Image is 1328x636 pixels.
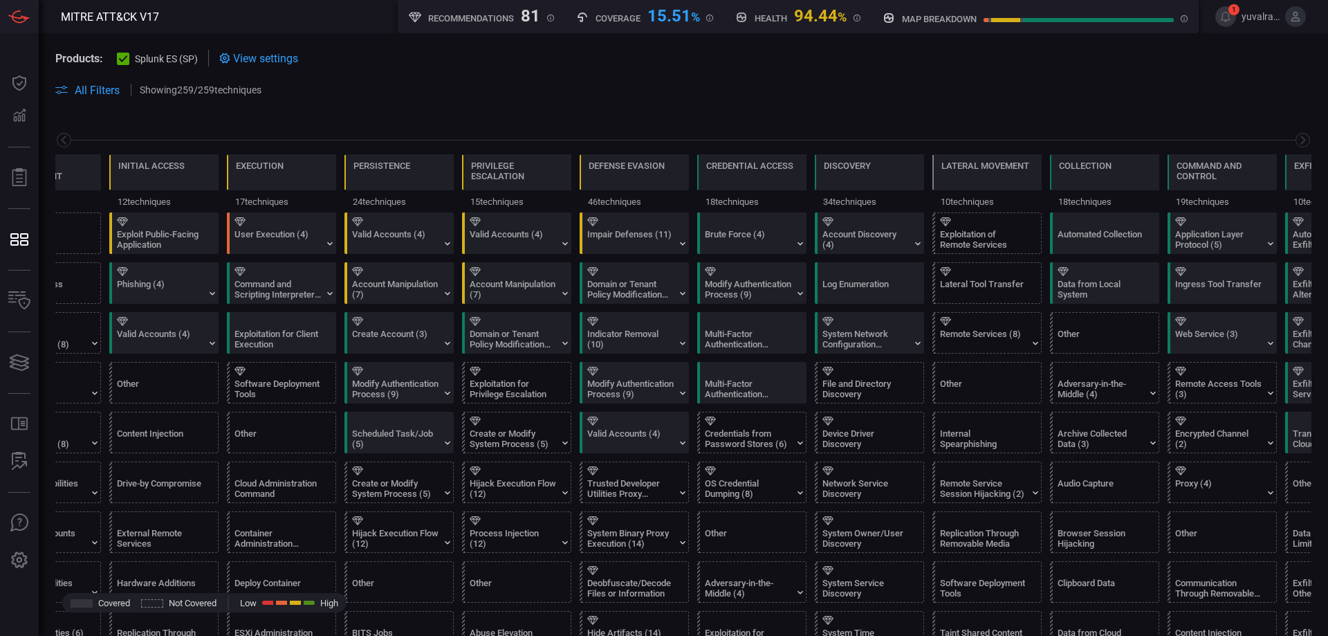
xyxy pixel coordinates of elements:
div: Other (Not covered) [462,561,571,603]
div: T1609: Container Administration Command (Not covered) [227,511,336,553]
div: Credentials from Password Stores (6) [705,428,791,449]
div: T1005: Data from Local System [1050,262,1159,304]
div: Credential Access [706,161,793,171]
div: TA0003: Persistence [344,154,454,212]
button: 1 [1215,6,1236,27]
div: Privilege Escalation [471,161,562,181]
div: Other (Not covered) [1168,511,1277,553]
div: Indicator Removal (10) [587,329,674,349]
div: Hardware Additions [117,578,203,599]
div: Remote Services (8) [940,329,1026,349]
div: Persistence [353,161,410,171]
h5: Recommendations [428,13,514,24]
div: T1123: Audio Capture (Not covered) [1050,462,1159,503]
div: T1055: Process Injection [462,511,571,553]
div: Other (Not covered) [697,511,806,553]
div: Domain or Tenant Policy Modification (2) [470,329,556,349]
div: T1007: System Service Discovery [815,561,924,603]
div: 15 techniques [462,190,571,212]
div: File and Directory Discovery [822,379,909,399]
div: T1098: Account Manipulation [344,262,454,304]
div: T1189: Drive-by Compromise (Not covered) [109,462,219,503]
button: Preferences [3,544,36,577]
div: Cloud Administration Command [234,478,321,499]
div: TA0006: Credential Access [697,154,806,212]
span: MITRE ATT&CK V17 [61,10,159,24]
div: TA0011: Command and Control [1168,154,1277,212]
div: Defense Evasion [589,161,665,171]
div: Phishing (4) [117,279,203,300]
div: Ingress Tool Transfer [1175,279,1262,300]
div: T1210: Exploitation of Remote Services [932,212,1042,254]
span: yuvalram [1242,11,1280,22]
span: All Filters [75,84,120,97]
div: Account Manipulation (7) [470,279,556,300]
div: External Remote Services [117,528,203,549]
button: ALERT ANALYSIS [3,445,36,478]
div: T1555: Credentials from Password Stores [697,412,806,453]
div: T1203: Exploitation for Client Execution [227,312,336,354]
div: 24 techniques [344,190,454,212]
div: Domain or Tenant Policy Modification (2) [587,279,674,300]
div: T1087: Account Discovery [815,212,924,254]
div: 19 techniques [1168,190,1277,212]
div: Execution [236,161,284,171]
div: Valid Accounts (4) [470,229,556,250]
div: Deobfuscate/Decode Files or Information [587,578,674,599]
div: T1072: Software Deployment Tools (Not covered) [932,561,1042,603]
div: TA0002: Execution [227,154,336,212]
div: T1090: Proxy [1168,462,1277,503]
div: T1556: Modify Authentication Process [344,362,454,403]
div: T1574: Hijack Execution Flow [344,511,454,553]
div: Other (Not covered) [227,412,336,453]
div: Discovery [824,161,871,171]
div: System Network Configuration Discovery (2) [822,329,909,349]
div: 34 techniques [815,190,924,212]
div: Network Service Discovery [822,478,909,499]
div: Software Deployment Tools [234,379,321,399]
div: Other (Not covered) [109,362,219,403]
div: Other (Not covered) [1050,312,1159,354]
div: Archive Collected Data (3) [1058,428,1144,449]
div: T1059: Command and Scripting Interpreter [227,262,336,304]
div: T1573: Encrypted Channel [1168,412,1277,453]
div: OS Credential Dumping (8) [705,478,791,499]
button: MITRE - Detection Posture [3,223,36,256]
h5: map breakdown [902,14,977,24]
div: T1566: Phishing [109,262,219,304]
div: Clipboard Data [1058,578,1144,599]
span: Products: [55,52,103,65]
div: T1654: Log Enumeration [815,262,924,304]
div: Data from Local System [1058,279,1144,300]
span: View settings [233,52,298,65]
div: T1072: Software Deployment Tools [227,362,336,403]
p: Showing 259 / 259 techniques [140,84,261,96]
div: Create or Modify System Process (5) [352,478,439,499]
span: 1 [1228,4,1239,15]
div: T1652: Device Driver Discovery [815,412,924,453]
div: T1078: Valid Accounts [580,412,689,453]
div: T1556: Modify Authentication Process [697,262,806,304]
div: Other (Not covered) [932,362,1042,403]
span: Low [240,598,257,608]
span: High [320,598,338,608]
button: Detections [3,100,36,133]
div: 18 techniques [697,190,806,212]
div: Other [940,379,1026,399]
div: Hijack Execution Flow (12) [352,528,439,549]
div: T1110: Brute Force [697,212,806,254]
div: Device Driver Discovery [822,428,909,449]
div: Exploitation of Remote Services [940,229,1026,250]
div: T1136: Create Account [344,312,454,354]
span: % [691,10,700,24]
div: T1610: Deploy Container (Not covered) [227,561,336,603]
div: Browser Session Hijacking [1058,528,1144,549]
div: T1190: Exploit Public-Facing Application [109,212,219,254]
div: System Binary Proxy Execution (14) [587,528,674,549]
div: T1083: File and Directory Discovery [815,362,924,403]
div: Command and Control [1177,161,1268,181]
div: T1560: Archive Collected Data (Not covered) [1050,412,1159,453]
div: Deploy Container [234,578,321,599]
div: User Execution (4) [234,229,321,250]
div: Account Discovery (4) [822,229,909,250]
